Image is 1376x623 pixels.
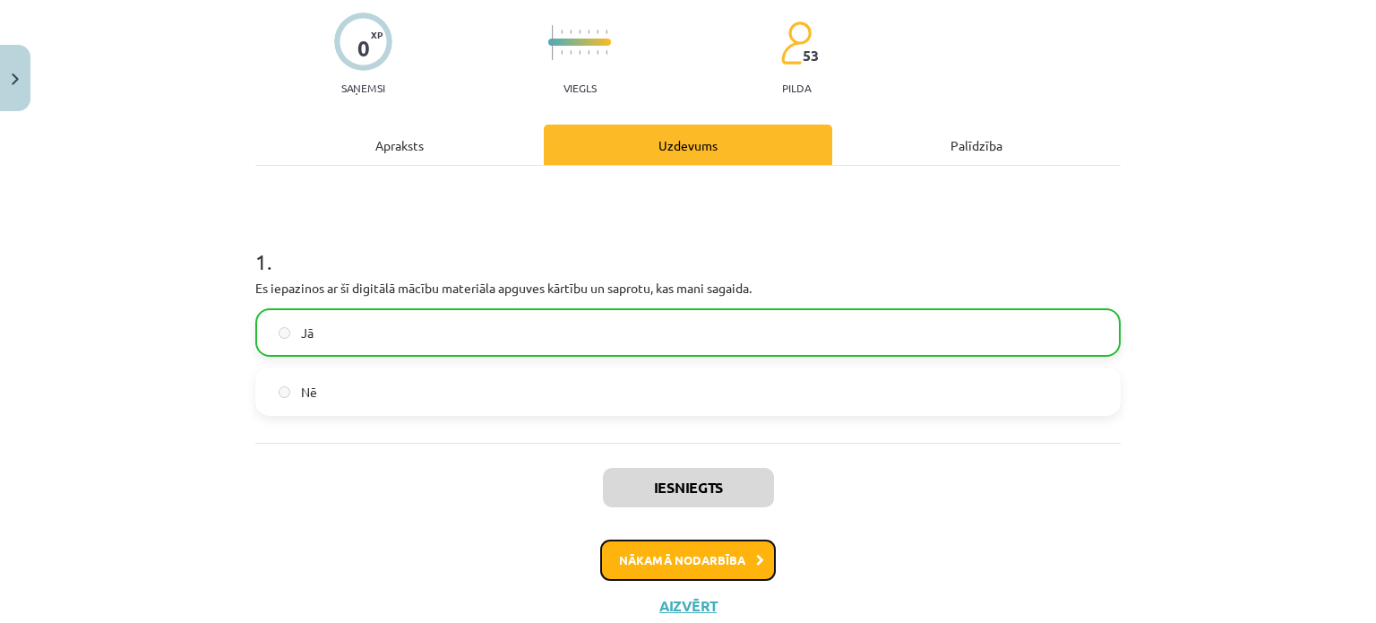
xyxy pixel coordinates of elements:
[780,21,812,65] img: students-c634bb4e5e11cddfef0936a35e636f08e4e9abd3cc4e673bd6f9a4125e45ecb1.svg
[301,324,314,342] span: Jā
[255,279,1121,298] p: Es iepazinos ar šī digitālā mācību materiāla apguves kārtību un saprotu, kas mani sagaida.
[570,30,572,34] img: icon-short-line-57e1e144782c952c97e751825c79c345078a6d821885a25fce030b3d8c18986b.svg
[357,36,370,61] div: 0
[606,50,607,55] img: icon-short-line-57e1e144782c952c97e751825c79c345078a6d821885a25fce030b3d8c18986b.svg
[570,50,572,55] img: icon-short-line-57e1e144782c952c97e751825c79c345078a6d821885a25fce030b3d8c18986b.svg
[563,82,597,94] p: Viegls
[552,25,554,60] img: icon-long-line-d9ea69661e0d244f92f715978eff75569469978d946b2353a9bb055b3ed8787d.svg
[603,468,774,507] button: Iesniegts
[12,74,19,85] img: icon-close-lesson-0947bae3869378f0d4975bcd49f059093ad1ed9edebbc8119c70593378902aed.svg
[597,50,598,55] img: icon-short-line-57e1e144782c952c97e751825c79c345078a6d821885a25fce030b3d8c18986b.svg
[600,540,776,581] button: Nākamā nodarbība
[334,82,392,94] p: Saņemsi
[832,125,1121,165] div: Palīdzība
[371,30,383,39] span: XP
[279,327,290,339] input: Jā
[654,597,722,615] button: Aizvērt
[803,48,819,64] span: 53
[579,50,580,55] img: icon-short-line-57e1e144782c952c97e751825c79c345078a6d821885a25fce030b3d8c18986b.svg
[255,218,1121,273] h1: 1 .
[279,386,290,398] input: Nē
[561,50,563,55] img: icon-short-line-57e1e144782c952c97e751825c79c345078a6d821885a25fce030b3d8c18986b.svg
[544,125,832,165] div: Uzdevums
[782,82,811,94] p: pilda
[588,30,589,34] img: icon-short-line-57e1e144782c952c97e751825c79c345078a6d821885a25fce030b3d8c18986b.svg
[588,50,589,55] img: icon-short-line-57e1e144782c952c97e751825c79c345078a6d821885a25fce030b3d8c18986b.svg
[561,30,563,34] img: icon-short-line-57e1e144782c952c97e751825c79c345078a6d821885a25fce030b3d8c18986b.svg
[579,30,580,34] img: icon-short-line-57e1e144782c952c97e751825c79c345078a6d821885a25fce030b3d8c18986b.svg
[606,30,607,34] img: icon-short-line-57e1e144782c952c97e751825c79c345078a6d821885a25fce030b3d8c18986b.svg
[597,30,598,34] img: icon-short-line-57e1e144782c952c97e751825c79c345078a6d821885a25fce030b3d8c18986b.svg
[255,125,544,165] div: Apraksts
[301,383,317,402] span: Nē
